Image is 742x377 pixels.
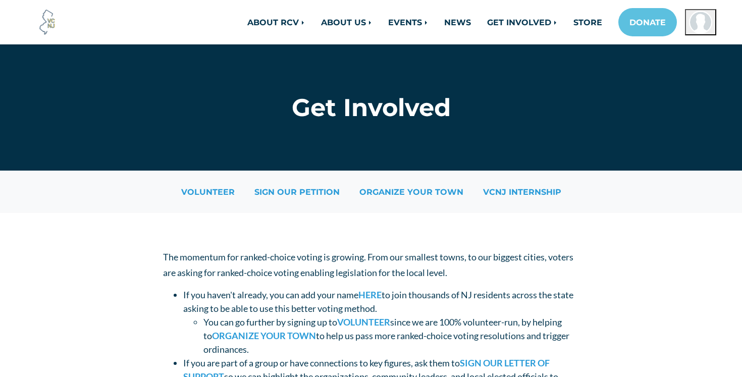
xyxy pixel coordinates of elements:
a: DONATE [618,8,677,36]
a: ABOUT RCV [239,12,313,32]
a: ORGANIZE YOUR TOWN [350,183,472,201]
a: VCNJ INTERNSHIP [474,183,570,201]
img: Voter Choice NJ [34,9,61,36]
a: HERE [358,289,382,300]
span: You can go further by signing up to since we are 100% volunteer-run, by helping to to help us pas... [203,316,569,355]
img: Pat McMillan [689,11,712,34]
span: If you haven't already, you can add your name to join thousands of NJ residents across the state ... [183,289,573,314]
a: ORGANIZE YOUR TOWN [212,330,316,341]
span: The momentum for ranked-choice voting is growing. From our smallest towns, to our biggest cities,... [163,251,573,278]
a: STORE [565,12,610,32]
a: ABOUT US [313,12,380,32]
a: GET INVOLVED [479,12,565,32]
a: EVENTS [380,12,436,32]
a: NEWS [436,12,479,32]
a: VOLUNTEER [337,316,390,328]
h1: Get Involved [163,93,579,122]
a: SIGN OUR PETITION [245,183,349,201]
button: Open profile menu for Pat McMillan [685,9,716,35]
a: VOLUNTEER [172,183,244,201]
nav: Main navigation [163,8,716,36]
